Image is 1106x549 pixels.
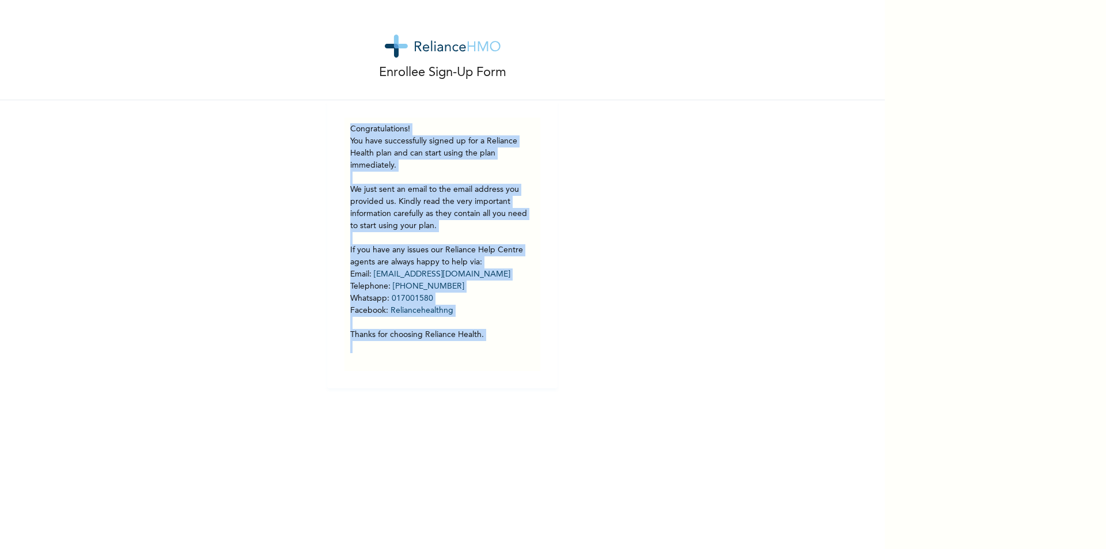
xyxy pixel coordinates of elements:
[391,306,453,315] a: Reliancehealthng
[385,35,501,58] img: logo
[379,63,506,82] p: Enrollee Sign-Up Form
[350,123,535,135] h3: Congratulations!
[392,294,433,302] a: 017001580
[393,282,464,290] a: [PHONE_NUMBER]
[350,135,535,341] p: You have successfully signed up for a Reliance Health plan and can start using the plan immediate...
[374,270,510,278] a: [EMAIL_ADDRESS][DOMAIN_NAME]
